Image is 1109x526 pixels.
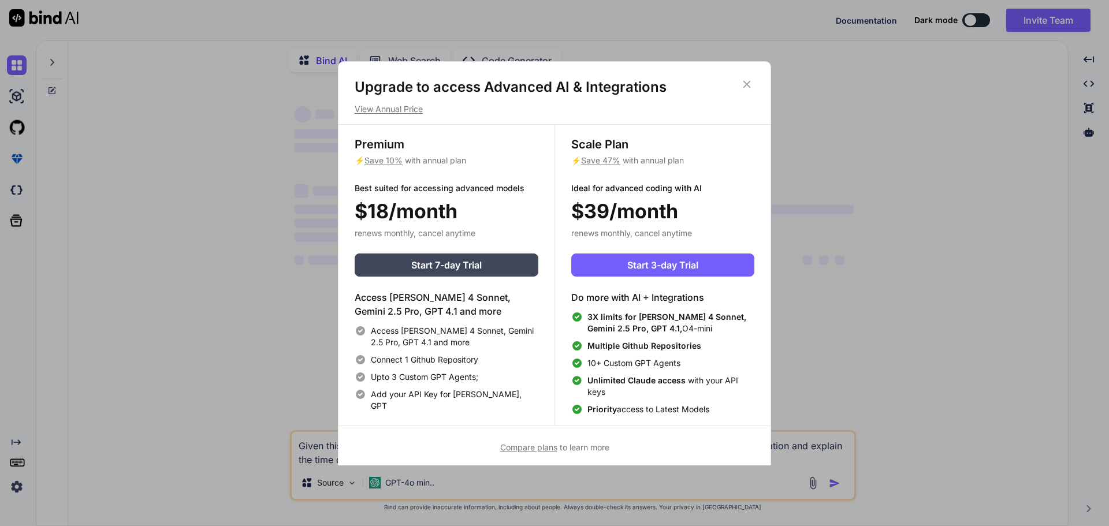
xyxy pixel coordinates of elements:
[571,228,692,238] span: renews monthly, cancel anytime
[587,341,701,350] span: Multiple Github Repositories
[581,155,620,165] span: Save 47%
[411,258,482,272] span: Start 7-day Trial
[355,103,754,115] p: View Annual Price
[571,290,754,304] h4: Do more with AI + Integrations
[371,325,538,348] span: Access [PERSON_NAME] 4 Sonnet, Gemini 2.5 Pro, GPT 4.1 and more
[571,155,754,166] p: ⚡ with annual plan
[571,136,754,152] h3: Scale Plan
[500,442,557,452] span: Compare plans
[571,253,754,277] button: Start 3-day Trial
[587,404,617,414] span: Priority
[571,196,678,226] span: $39/month
[587,312,746,333] span: 3X limits for [PERSON_NAME] 4 Sonnet, Gemini 2.5 Pro, GPT 4.1,
[355,155,538,166] p: ⚡ with annual plan
[587,311,754,334] span: O4-mini
[587,375,688,385] span: Unlimited Claude access
[355,136,538,152] h3: Premium
[371,354,478,365] span: Connect 1 Github Repository
[355,253,538,277] button: Start 7-day Trial
[355,290,538,318] h4: Access [PERSON_NAME] 4 Sonnet, Gemini 2.5 Pro, GPT 4.1 and more
[587,375,754,398] span: with your API keys
[355,182,538,194] p: Best suited for accessing advanced models
[355,78,754,96] h1: Upgrade to access Advanced AI & Integrations
[371,371,478,383] span: Upto 3 Custom GPT Agents;
[371,389,538,412] span: Add your API Key for [PERSON_NAME], GPT
[355,228,475,238] span: renews monthly, cancel anytime
[355,196,457,226] span: $18/month
[500,442,609,452] span: to learn more
[627,258,698,272] span: Start 3-day Trial
[587,404,709,415] span: access to Latest Models
[364,155,403,165] span: Save 10%
[571,182,754,194] p: Ideal for advanced coding with AI
[587,357,680,369] span: 10+ Custom GPT Agents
